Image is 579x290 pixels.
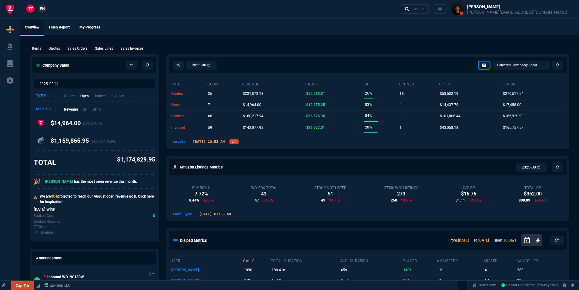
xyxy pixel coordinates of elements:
[45,179,137,184] p: has the most open revenue this month.
[170,111,207,122] td: booked
[40,6,45,12] span: FN
[438,266,483,274] p: 12
[34,219,60,224] p: Today's Booked revenue
[456,198,465,203] span: 31.11
[400,101,402,109] p: 0
[83,122,102,126] span: $17,458.00
[243,112,263,120] p: $160,217.94
[503,238,516,242] a: 30 Days
[524,236,536,245] button: Open calendar
[365,112,372,120] p: 54%
[272,276,339,285] p: 6h 59m
[341,266,401,274] p: 45s
[517,276,564,285] p: 23
[120,46,143,51] p: Sales Invoices
[519,185,547,190] div: Total GP
[321,198,325,203] span: 49
[314,185,346,190] div: Stock Not Listed
[503,101,521,109] p: $17,458.00
[271,256,340,265] th: total duration
[117,155,155,164] p: $1,174,829.95
[64,107,78,112] p: Revenue
[469,198,481,203] p: 46.1%
[391,198,397,203] span: 268
[189,185,213,190] div: Buy Box %
[51,194,57,198] span: NOT
[485,276,515,285] p: 17
[519,190,547,198] div: $352.00
[148,271,155,278] p: 2 Y
[34,224,52,230] p: Today's zaynTek revenue
[503,89,524,98] p: $270,517.54
[503,112,524,120] p: $186,920.93
[40,194,155,205] p: We are projected to reach our August open revenue goal. Click here for inspiration!
[170,256,243,265] th: user
[438,276,483,285] p: 46
[91,139,115,144] span: $1,353,176.94
[170,211,194,217] p: Last Sync
[203,198,213,203] p: 8.5%
[440,101,458,109] p: $14,437.79
[243,89,263,98] p: $231,872.18
[365,89,372,98] p: 26%
[208,89,212,98] p: 36
[170,79,207,88] th: type
[306,123,325,132] p: $36,907.01
[448,238,469,243] p: From:
[150,224,156,230] p: spec.value
[189,190,213,198] div: 7.72%
[501,283,558,288] span: Socket Connected (erp-zayntek)
[251,190,277,198] div: 43
[440,89,458,98] p: $58,582.19
[49,46,60,51] p: Quotes
[314,190,346,198] div: 51
[401,198,411,203] p: 1.9%
[95,46,113,51] p: Sales Lines
[365,123,372,132] p: 28%
[229,139,239,144] a: ZT
[150,230,156,235] p: spec.value
[403,276,436,285] p: 154
[364,79,399,88] th: GP
[190,139,227,144] p: [DATE] 10:52 AM
[51,137,115,147] h4: $1,159,865.95
[272,266,339,274] p: 18h 41m
[148,213,156,219] p: spec.value
[458,238,469,242] a: [DATE]
[517,266,564,274] p: 380
[20,19,44,36] a: Overview
[170,122,207,133] td: invoiced
[402,256,437,265] th: placed
[51,119,102,129] h4: $14,964.00
[42,283,72,288] a: msbcCompanyName
[179,164,223,170] h5: Amazon Listings Metrics
[439,79,502,88] th: GP RR
[437,256,484,265] th: answered
[263,198,273,203] p: 8.5%
[189,198,199,203] span: 8.44%
[208,101,210,109] p: 7
[44,280,166,285] p: Sales Team,500x WD19S180S is expected to land [DATE] at $135 Cost be...
[34,213,57,218] p: Today's Booked count
[32,46,41,51] p: Items
[403,266,436,274] p: 1491
[170,139,188,144] p: totals
[519,198,530,203] span: 808.89
[306,89,325,98] p: $50,213.31
[478,238,489,242] a: [DATE]
[399,79,439,88] th: opened
[243,256,271,265] th: calls
[255,198,259,203] span: 47
[400,89,404,98] p: 18
[305,79,364,88] th: Profit
[64,93,75,99] p: Quotes
[534,198,547,203] p: 56.5%
[92,107,101,112] p: GP %
[251,185,277,190] div: Buy Box Total
[501,283,558,288] a: Da5tlor-EUlUibiBAAA0
[503,123,524,132] p: $165,757.57
[400,112,402,120] p: 0
[306,112,325,120] p: $86,576.95
[94,93,106,99] p: Booked
[44,19,75,36] a: Flash Report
